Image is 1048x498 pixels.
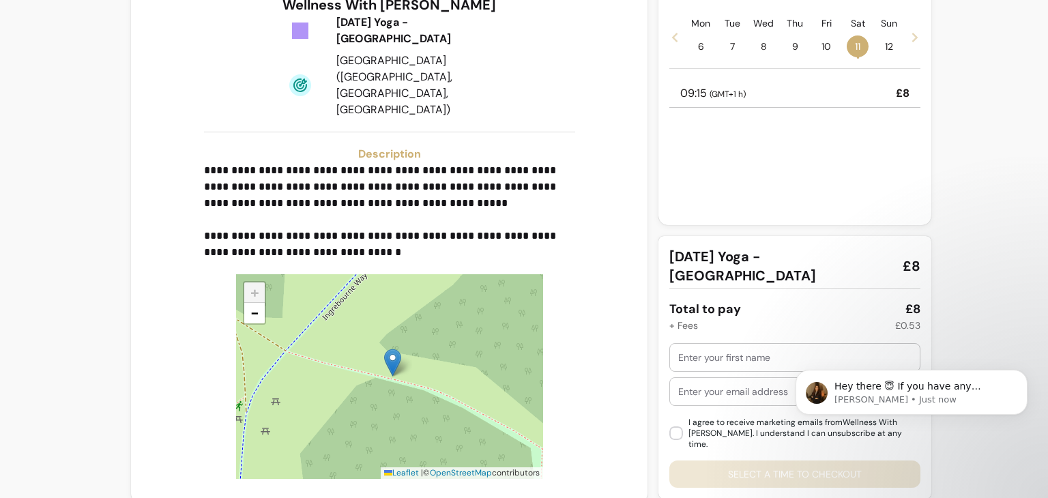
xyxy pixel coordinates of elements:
[753,35,774,57] span: 8
[847,35,869,57] span: 11
[381,467,543,479] div: © contributors
[384,349,401,377] img: Wellness With Shadeyah
[787,16,803,30] p: Thu
[710,89,746,100] span: ( GMT+1 h )
[669,319,698,332] div: + Fees
[905,299,920,319] div: £8
[244,303,265,323] a: Zoom out
[430,467,492,478] a: OpenStreetMap
[881,16,897,30] p: Sun
[289,20,311,42] img: Tickets Icon
[244,282,265,303] a: Zoom in
[678,385,912,398] input: Enter your email address
[250,282,259,302] span: +
[669,247,892,285] span: [DATE] Yoga - [GEOGRAPHIC_DATA]
[691,16,710,30] p: Mon
[336,14,510,47] div: [DATE] Yoga - [GEOGRAPHIC_DATA]
[821,16,832,30] p: Fri
[851,16,865,30] p: Sat
[878,35,900,57] span: 12
[678,351,912,364] input: Enter your first name
[896,85,909,102] p: £8
[680,85,746,102] p: 09:15
[753,16,774,30] p: Wed
[669,299,741,319] div: Total to pay
[903,257,920,276] span: £8
[895,319,920,332] div: £0.53
[784,35,806,57] span: 9
[815,35,837,57] span: 10
[421,467,423,478] span: |
[775,341,1048,491] iframe: Intercom notifications message
[336,53,510,118] div: [GEOGRAPHIC_DATA] ([GEOGRAPHIC_DATA], [GEOGRAPHIC_DATA], [GEOGRAPHIC_DATA])
[690,35,712,57] span: 6
[250,303,259,323] span: −
[721,35,743,57] span: 7
[856,50,860,64] span: •
[725,16,740,30] p: Tue
[384,467,419,478] a: Leaflet
[204,146,575,162] h3: Description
